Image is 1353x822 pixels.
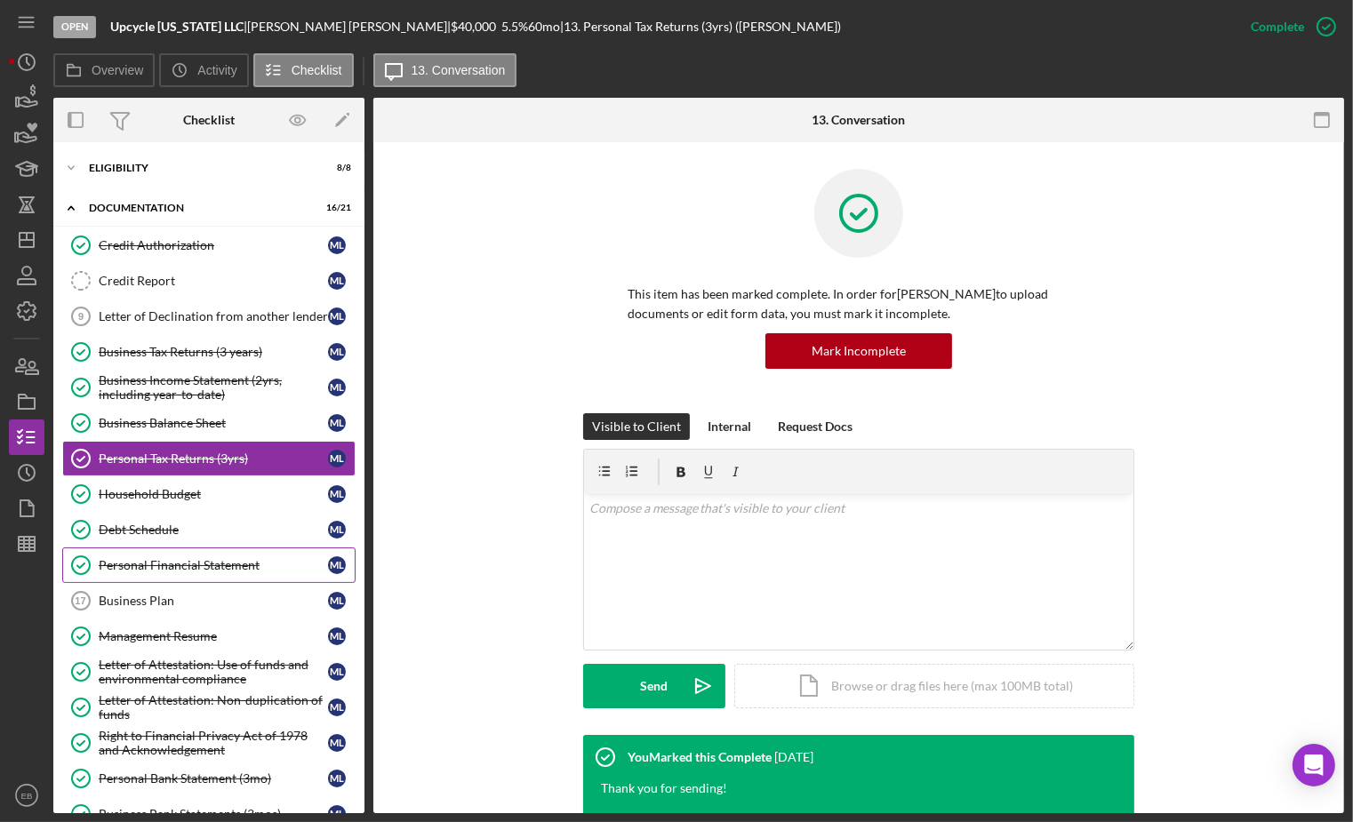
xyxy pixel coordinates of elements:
div: Complete [1251,9,1304,44]
div: Business Balance Sheet [99,416,328,430]
a: Letter of Attestation: Non-duplication of fundsML [62,690,356,725]
button: Request Docs [769,413,861,440]
div: Send [641,664,668,708]
tspan: 9 [78,311,84,322]
button: Complete [1233,9,1344,44]
a: Debt ScheduleML [62,512,356,547]
div: Documentation [89,203,307,213]
div: | 13. Personal Tax Returns (3yrs) ([PERSON_NAME]) [560,20,841,34]
div: Credit Report [99,274,328,288]
a: Household BudgetML [62,476,356,512]
div: Business Plan [99,594,328,608]
div: Request Docs [778,413,853,440]
div: M L [328,734,346,752]
label: Activity [197,63,236,77]
text: EB [21,791,33,801]
button: Activity [159,53,248,87]
a: Management ResumeML [62,618,356,654]
div: 60 mo [528,20,560,34]
a: 9Letter of Declination from another lenderML [62,299,356,334]
div: M L [328,307,346,325]
div: M L [328,556,346,574]
label: 13. Conversation [412,63,506,77]
div: | [110,20,247,34]
div: You Marked this Complete [628,750,772,764]
div: Business Tax Returns (3 years) [99,345,328,359]
tspan: 17 [75,595,85,606]
a: Credit AuthorizationML [62,227,356,263]
p: This item has been marked complete. In order for [PERSON_NAME] to upload documents or edit form d... [628,284,1090,324]
button: Send [583,664,725,708]
div: M L [328,414,346,432]
b: Upcycle [US_STATE] LLC [110,19,244,34]
div: M L [328,450,346,467]
div: 16 / 21 [319,203,351,213]
div: Management Resume [99,629,328,643]
div: M L [328,272,346,290]
a: Personal Bank Statement (3mo)ML [62,761,356,796]
a: Business Income Statement (2yrs, including year-to-date)ML [62,370,356,405]
div: M L [328,663,346,681]
div: Personal Bank Statement (3mo) [99,771,328,786]
div: Letter of Attestation: Non-duplication of funds [99,693,328,722]
a: Business Tax Returns (3 years)ML [62,334,356,370]
button: Overview [53,53,155,87]
div: Internal [708,413,751,440]
button: Visible to Client [583,413,690,440]
div: Personal Financial Statement [99,558,328,572]
div: Business Bank Statements (3mos) [99,807,328,821]
div: Eligibility [89,163,307,173]
div: Right to Financial Privacy Act of 1978 and Acknowledgement [99,729,328,757]
div: Letter of Attestation: Use of funds and environmental compliance [99,658,328,686]
a: Personal Tax Returns (3yrs)ML [62,441,356,476]
a: Credit ReportML [62,263,356,299]
div: M L [328,592,346,610]
a: Right to Financial Privacy Act of 1978 and AcknowledgementML [62,725,356,761]
div: M L [328,236,346,254]
label: Overview [92,63,143,77]
div: 8 / 8 [319,163,351,173]
div: Credit Authorization [99,238,328,252]
time: 2025-08-28 23:44 [774,750,813,764]
label: Checklist [292,63,342,77]
div: Checklist [183,113,235,127]
button: 13. Conversation [373,53,517,87]
div: Business Income Statement (2yrs, including year-to-date) [99,373,328,402]
div: M L [328,627,346,645]
a: 17Business PlanML [62,583,356,618]
div: M L [328,521,346,539]
div: Open [53,16,96,38]
span: $40,000 [451,19,496,34]
div: [PERSON_NAME] [PERSON_NAME] | [247,20,451,34]
a: Business Balance SheetML [62,405,356,441]
div: M L [328,379,346,396]
a: Personal Financial StatementML [62,547,356,583]
div: M L [328,485,346,503]
div: Open Intercom Messenger [1293,744,1335,786]
button: Checklist [253,53,354,87]
div: Debt Schedule [99,523,328,537]
div: Personal Tax Returns (3yrs) [99,451,328,466]
div: Mark Incomplete [812,333,906,369]
a: Letter of Attestation: Use of funds and environmental complianceML [62,654,356,690]
div: M L [328,343,346,361]
div: Household Budget [99,487,328,501]
div: Letter of Declination from another lender [99,309,328,323]
button: Internal [699,413,760,440]
div: Thank you for sending! [601,779,727,797]
button: Mark Incomplete [765,333,952,369]
div: 13. Conversation [813,113,906,127]
div: Visible to Client [592,413,681,440]
div: M L [328,698,346,716]
button: EB [9,778,44,813]
div: M L [328,770,346,787]
div: 5.5 % [501,20,528,34]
